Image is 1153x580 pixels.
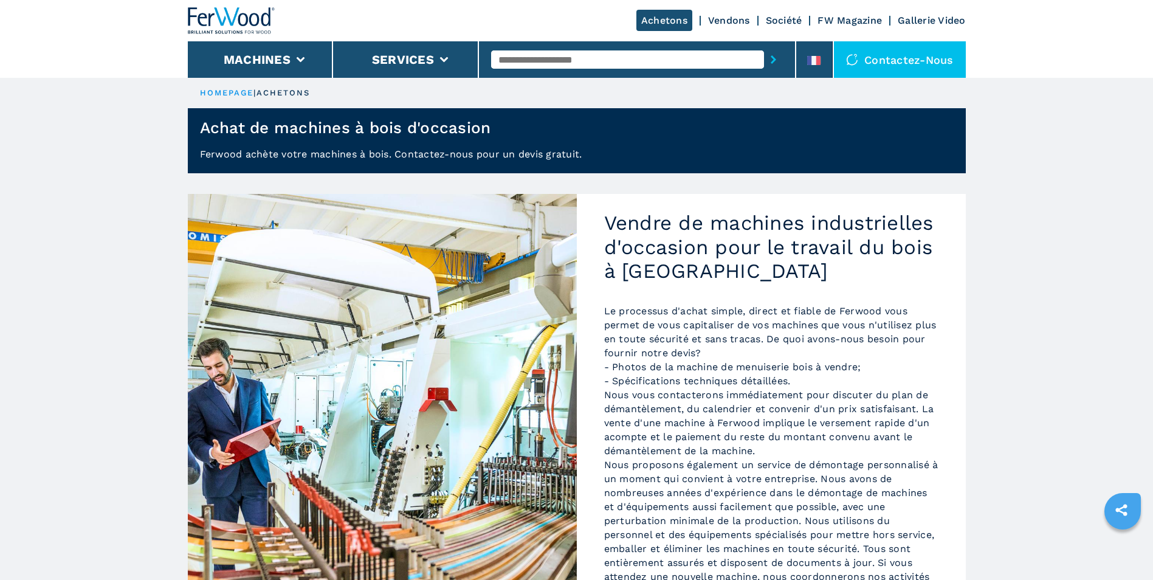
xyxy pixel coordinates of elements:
[188,147,966,173] p: Ferwood achète votre machines à bois. Contactez-nous pour un devis gratuit.
[898,15,966,26] a: Gallerie Video
[764,46,783,74] button: submit-button
[766,15,802,26] a: Société
[200,118,491,137] h1: Achat de machines à bois d'occasion
[253,88,256,97] span: |
[604,211,938,283] h2: Vendre de machines industrielles d'occasion pour le travail du bois à [GEOGRAPHIC_DATA]
[846,54,858,66] img: Contactez-nous
[200,88,254,97] a: HOMEPAGE
[224,52,291,67] button: Machines
[256,88,311,98] p: achetons
[817,15,882,26] a: FW Magazine
[636,10,692,31] a: Achetons
[834,41,966,78] div: Contactez-nous
[1101,525,1144,571] iframe: Chat
[188,7,275,34] img: Ferwood
[1106,495,1137,525] a: sharethis
[708,15,750,26] a: Vendons
[372,52,434,67] button: Services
